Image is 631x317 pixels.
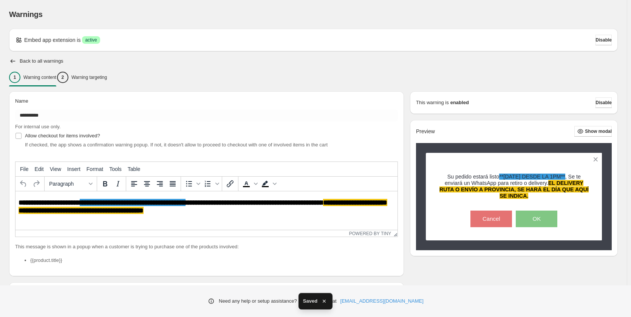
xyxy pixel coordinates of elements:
[49,181,86,187] span: Paragraph
[224,177,237,190] button: Insert/edit link
[57,72,68,83] div: 2
[24,36,80,44] p: Embed app extension is
[166,177,179,190] button: Justify
[153,177,166,190] button: Align right
[450,99,469,106] strong: enabled
[595,35,612,45] button: Disable
[499,174,565,180] span: **[DATE] DESDE LA 1PM**
[416,128,435,135] h2: Preview
[30,177,43,190] button: Redo
[128,177,141,190] button: Align left
[201,177,220,190] div: Numbered list
[85,37,97,43] span: active
[35,166,44,172] span: Edit
[25,133,100,138] span: Allow checkout for items involved?
[99,177,111,190] button: Bold
[17,177,30,190] button: Undo
[340,297,424,305] a: [EMAIL_ADDRESS][DOMAIN_NAME]
[57,69,107,85] button: 2Warning targeting
[23,74,56,80] p: Warning content
[439,174,589,200] h3: Su pedido estará listo , Se te enviará un WhatsApp para retiro o delivery.
[259,177,278,190] div: Background color
[25,142,328,148] span: If checked, the app shows a confirmation warning popup. If not, it doesn't allow to proceed to ch...
[111,177,124,190] button: Italic
[15,124,60,129] span: For internal use only.
[349,231,391,236] a: Powered by Tiny
[9,72,20,83] div: 1
[46,177,95,190] button: Formats
[50,166,61,172] span: View
[128,166,140,172] span: Table
[595,37,612,43] span: Disable
[439,180,589,199] span: EL DELIVERY RUTA O ENVÍO A PROVINCIA, SE HARÁ EL DÍA QUE AQUÍ SE INDICA.
[15,191,397,230] iframe: Rich Text Area
[391,230,397,237] div: Resize
[15,243,398,251] p: This message is shown in a popup when a customer is trying to purchase one of the products involved:
[516,211,557,227] button: OK
[182,177,201,190] div: Bullet list
[303,297,317,305] span: Saved
[9,10,43,18] span: Warnings
[585,128,612,134] span: Show modal
[595,100,612,106] span: Disable
[20,166,29,172] span: File
[109,166,122,172] span: Tools
[574,126,612,137] button: Show modal
[416,99,449,106] p: This warning is
[30,257,398,264] li: {{product.title}}
[67,166,80,172] span: Insert
[595,97,612,108] button: Disable
[9,69,56,85] button: 1Warning content
[71,74,107,80] p: Warning targeting
[87,166,103,172] span: Format
[15,98,28,104] span: Name
[470,211,512,227] button: Cancel
[141,177,153,190] button: Align center
[20,58,63,64] h2: Back to all warnings
[240,177,259,190] div: Text color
